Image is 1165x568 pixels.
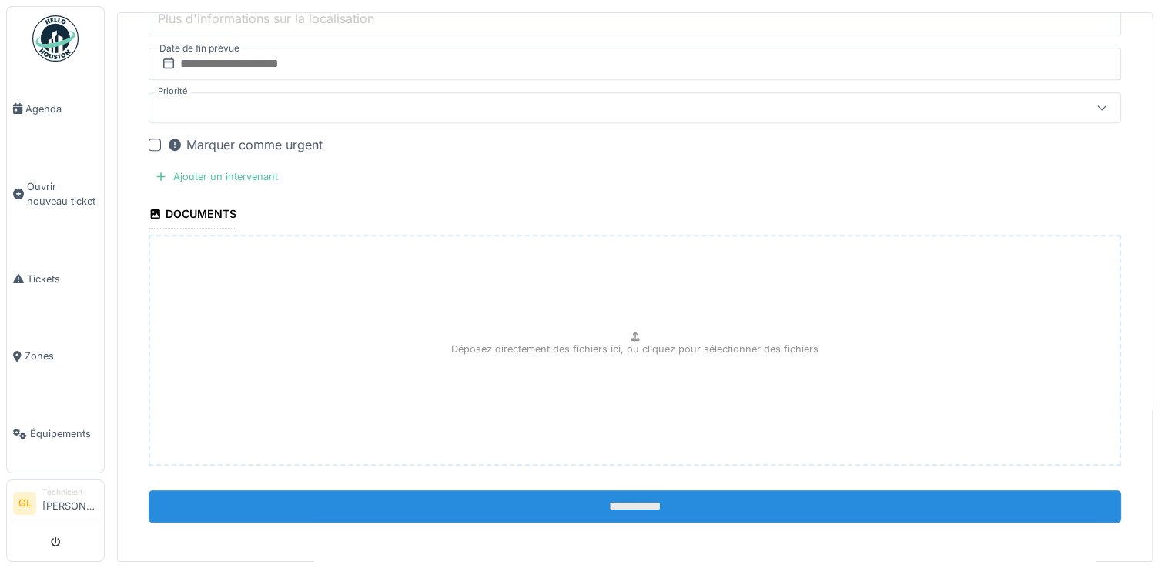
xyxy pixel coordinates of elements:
li: GL [13,492,36,515]
label: Priorité [155,85,191,98]
div: Technicien [42,486,98,498]
span: Tickets [27,272,98,286]
a: Tickets [7,240,104,318]
a: Ouvrir nouveau ticket [7,148,104,240]
span: Ouvrir nouveau ticket [27,179,98,209]
a: Agenda [7,70,104,148]
div: Documents [149,202,236,229]
label: Plus d'informations sur la localisation [155,9,377,28]
label: Date de fin prévue [158,40,241,57]
p: Déposez directement des fichiers ici, ou cliquez pour sélectionner des fichiers [451,342,819,356]
span: Agenda [25,102,98,116]
div: Ajouter un intervenant [149,166,284,187]
a: Équipements [7,395,104,473]
div: Marquer comme urgent [167,135,323,154]
a: Zones [7,318,104,396]
span: Zones [25,349,98,363]
span: Équipements [30,426,98,441]
img: Badge_color-CXgf-gQk.svg [32,15,79,62]
li: [PERSON_NAME] [42,486,98,520]
a: GL Technicien[PERSON_NAME] [13,486,98,523]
